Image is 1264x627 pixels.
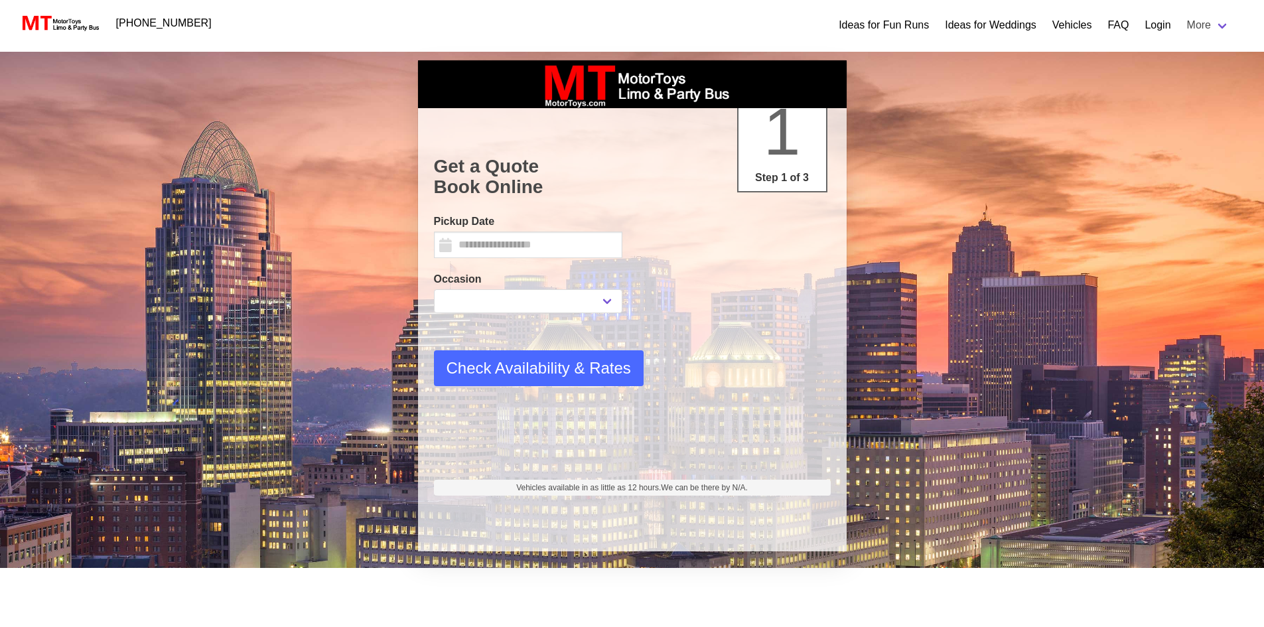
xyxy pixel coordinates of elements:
button: Check Availability & Rates [434,350,644,386]
label: Pickup Date [434,214,622,230]
p: Step 1 of 3 [744,170,821,186]
span: 1 [764,94,801,169]
a: Ideas for Fun Runs [839,17,929,33]
h1: Get a Quote Book Online [434,156,831,198]
img: MotorToys Logo [19,14,100,33]
span: We can be there by N/A. [661,483,748,492]
a: Vehicles [1052,17,1092,33]
a: [PHONE_NUMBER] [108,10,220,36]
a: Ideas for Weddings [945,17,1036,33]
span: Vehicles available in as little as 12 hours. [516,482,748,494]
a: More [1179,12,1237,38]
img: box_logo_brand.jpeg [533,60,732,108]
label: Occasion [434,271,622,287]
a: Login [1145,17,1170,33]
span: Check Availability & Rates [447,356,631,380]
a: FAQ [1107,17,1129,33]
